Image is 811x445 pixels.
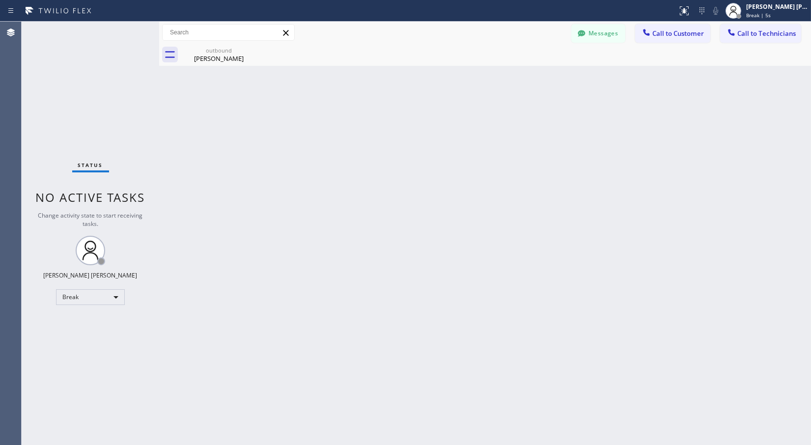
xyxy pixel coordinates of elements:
[182,54,256,63] div: [PERSON_NAME]
[163,25,294,40] input: Search
[38,211,143,228] span: Change activity state to start receiving tasks.
[571,24,625,43] button: Messages
[182,47,256,54] div: outbound
[635,24,710,43] button: Call to Customer
[720,24,801,43] button: Call to Technicians
[36,189,145,205] span: No active tasks
[182,44,256,66] div: James Lee
[737,29,796,38] span: Call to Technicians
[56,289,125,305] div: Break
[44,271,138,279] div: [PERSON_NAME] [PERSON_NAME]
[652,29,704,38] span: Call to Customer
[78,162,103,168] span: Status
[746,12,771,19] span: Break | 5s
[746,2,808,11] div: [PERSON_NAME] [PERSON_NAME]
[709,4,723,18] button: Mute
